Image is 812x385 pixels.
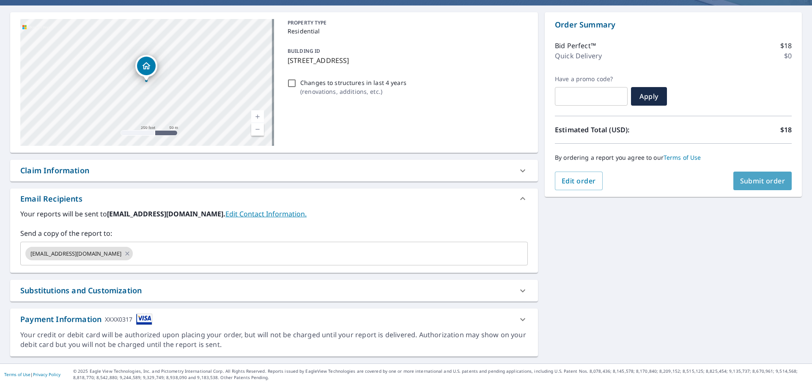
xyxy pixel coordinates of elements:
[25,250,126,258] span: [EMAIL_ADDRESS][DOMAIN_NAME]
[288,47,320,55] p: BUILDING ID
[4,371,30,377] a: Terms of Use
[555,19,792,30] p: Order Summary
[10,188,538,209] div: Email Recipients
[20,330,528,350] div: Your credit or debit card will be authorized upon placing your order, but will not be charged unt...
[555,172,603,190] button: Edit order
[631,87,667,106] button: Apply
[20,193,82,205] div: Email Recipients
[20,314,152,325] div: Payment Information
[107,209,225,218] b: [EMAIL_ADDRESS][DOMAIN_NAME].
[288,55,524,66] p: [STREET_ADDRESS]
[33,371,60,377] a: Privacy Policy
[555,51,602,61] p: Quick Delivery
[562,176,596,186] span: Edit order
[10,160,538,181] div: Claim Information
[300,78,406,87] p: Changes to structures in last 4 years
[10,280,538,301] div: Substitutions and Customization
[20,209,528,219] label: Your reports will be sent to
[20,165,89,176] div: Claim Information
[251,110,264,123] a: Current Level 17, Zoom In
[136,314,152,325] img: cardImage
[135,55,157,81] div: Dropped pin, building 1, Residential property, 1959 Parkview Ave Norfolk, VA 23503
[225,209,307,218] a: EditContactInfo
[780,125,792,135] p: $18
[555,75,628,83] label: Have a promo code?
[740,176,785,186] span: Submit order
[10,309,538,330] div: Payment InformationXXXX0317cardImage
[73,368,808,381] p: © 2025 Eagle View Technologies, Inc. and Pictometry International Corp. All Rights Reserved. Repo...
[784,51,792,61] p: $0
[780,41,792,51] p: $18
[288,27,524,35] p: Residential
[251,123,264,136] a: Current Level 17, Zoom Out
[733,172,792,190] button: Submit order
[105,314,132,325] div: XXXX0317
[20,285,142,296] div: Substitutions and Customization
[25,247,133,260] div: [EMAIL_ADDRESS][DOMAIN_NAME]
[555,154,792,161] p: By ordering a report you agree to our
[664,153,701,161] a: Terms of Use
[288,19,524,27] p: PROPERTY TYPE
[555,41,596,51] p: Bid Perfect™
[638,92,660,101] span: Apply
[20,228,528,238] label: Send a copy of the report to:
[4,372,60,377] p: |
[555,125,673,135] p: Estimated Total (USD):
[300,87,406,96] p: ( renovations, additions, etc. )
